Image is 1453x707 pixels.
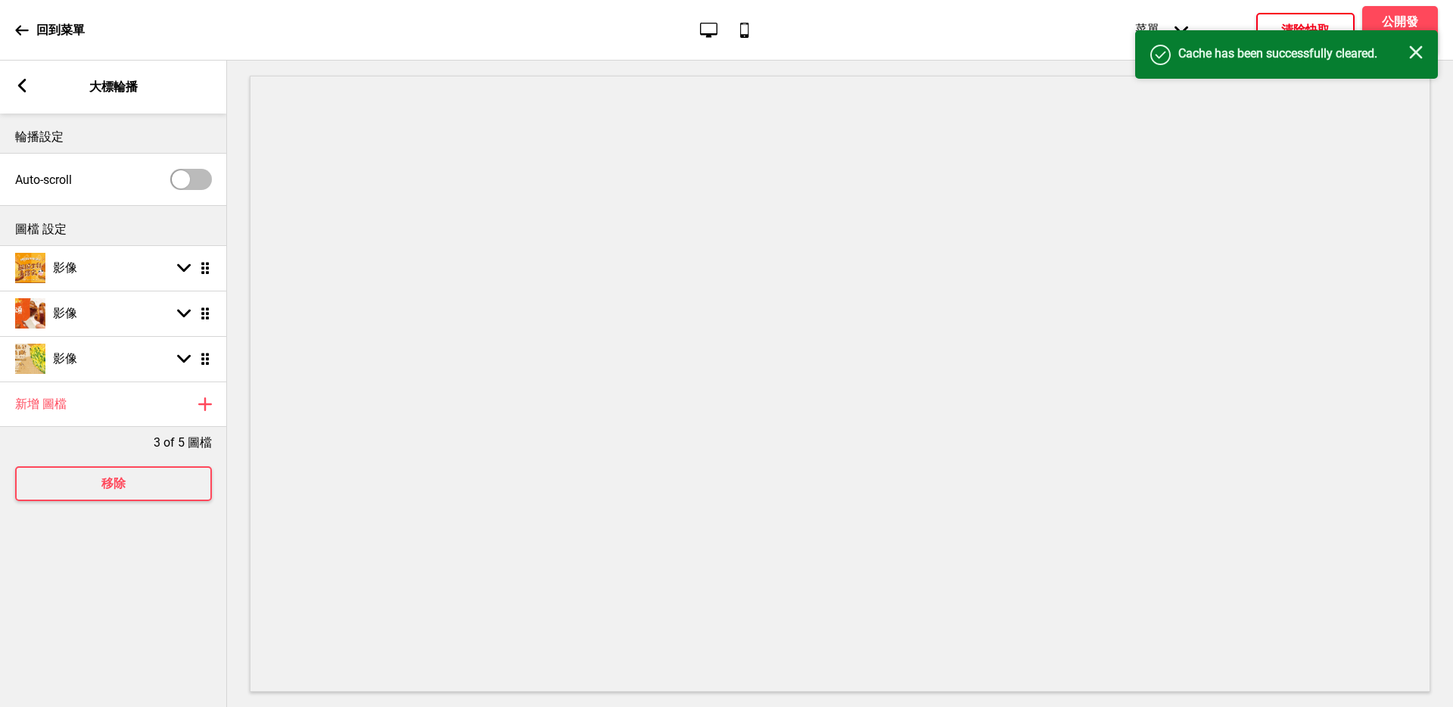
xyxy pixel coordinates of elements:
[15,10,85,51] a: 回到菜單
[15,129,212,145] p: 輪播設定
[1178,45,1409,62] h4: Cache has been successfully cleared.
[53,260,77,276] h4: 影像
[1256,13,1355,48] button: 清除快取
[1377,14,1423,47] h4: 公開發佈
[53,350,77,367] h4: 影像
[15,221,212,238] p: 圖檔 設定
[36,22,85,39] p: 回到菜單
[53,305,77,322] h4: 影像
[154,434,212,451] p: 3 of 5 圖檔
[1362,6,1438,55] button: 公開發佈
[15,173,72,187] label: Auto-scroll
[1120,7,1203,53] div: 菜單
[15,466,212,501] button: 移除
[1281,22,1330,39] h4: 清除快取
[15,396,67,413] h4: 新增 圖檔
[89,79,138,95] p: 大標輪播
[101,475,126,492] h4: 移除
